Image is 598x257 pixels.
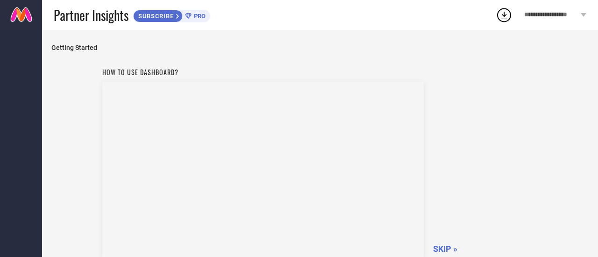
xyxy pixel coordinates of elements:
span: Partner Insights [54,6,128,25]
span: PRO [192,13,206,20]
span: SUBSCRIBE [134,13,176,20]
span: Getting Started [51,44,589,51]
h1: How to use dashboard? [102,67,424,77]
span: SKIP » [433,244,457,254]
a: SUBSCRIBEPRO [133,7,210,22]
div: Open download list [496,7,513,23]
